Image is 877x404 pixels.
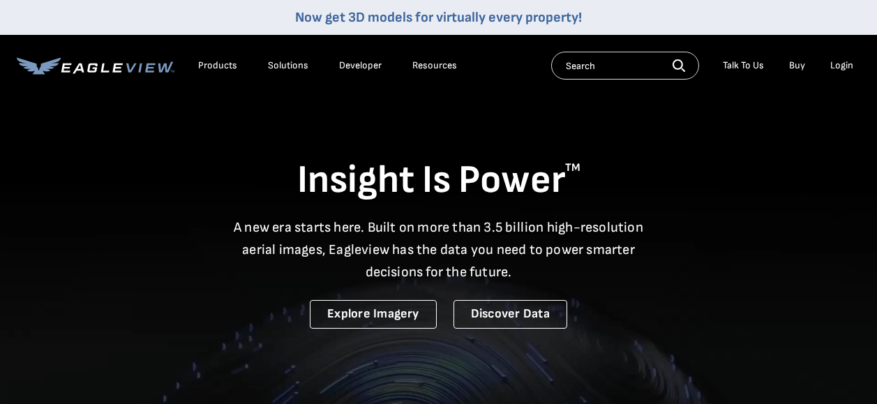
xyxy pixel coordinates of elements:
[310,300,437,329] a: Explore Imagery
[17,156,860,205] h1: Insight Is Power
[225,216,652,283] p: A new era starts here. Built on more than 3.5 billion high-resolution aerial images, Eagleview ha...
[551,52,699,80] input: Search
[268,59,308,72] div: Solutions
[412,59,457,72] div: Resources
[565,161,580,174] sup: TM
[454,300,567,329] a: Discover Data
[830,59,853,72] div: Login
[198,59,237,72] div: Products
[789,59,805,72] a: Buy
[723,59,764,72] div: Talk To Us
[339,59,382,72] a: Developer
[295,9,582,26] a: Now get 3D models for virtually every property!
